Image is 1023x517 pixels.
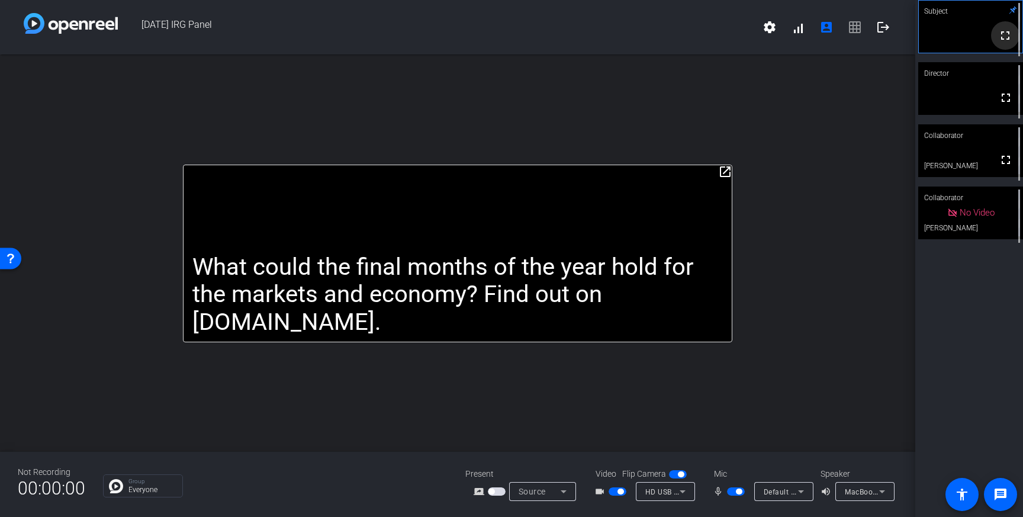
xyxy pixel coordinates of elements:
[993,487,1008,502] mat-icon: message
[128,479,176,484] p: Group
[622,468,666,480] span: Flip Camera
[713,484,727,499] mat-icon: mic_none
[819,20,834,34] mat-icon: account_box
[764,487,926,496] span: Default - Sennheiser XS LAV USB-C (1377:10fe)
[845,487,956,496] span: MacBook Pro Speakers (Built-in)
[821,468,892,480] div: Speaker
[128,486,176,493] p: Everyone
[960,207,995,218] span: No Video
[918,62,1023,85] div: Director
[109,479,123,493] img: Chat Icon
[596,468,616,480] span: Video
[645,487,749,496] span: HD USB CAMERA (32e4:0317)
[918,187,1023,209] div: Collaborator
[465,468,584,480] div: Present
[998,28,1012,43] mat-icon: fullscreen
[18,466,85,479] div: Not Recording
[821,484,835,499] mat-icon: volume_up
[999,91,1013,105] mat-icon: fullscreen
[718,165,732,179] mat-icon: open_in_new
[955,487,969,502] mat-icon: accessibility
[474,484,488,499] mat-icon: screen_share_outline
[192,253,723,336] p: What could the final months of the year hold for the markets and economy? Find out on [DOMAIN_NAME].
[24,13,118,34] img: white-gradient.svg
[763,20,777,34] mat-icon: settings
[702,468,821,480] div: Mic
[594,484,609,499] mat-icon: videocam_outline
[918,124,1023,147] div: Collaborator
[784,13,812,41] button: signal_cellular_alt
[118,13,755,41] span: [DATE] IRG Panel
[876,20,890,34] mat-icon: logout
[519,487,546,496] span: Source
[999,153,1013,167] mat-icon: fullscreen
[18,474,85,503] span: 00:00:00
